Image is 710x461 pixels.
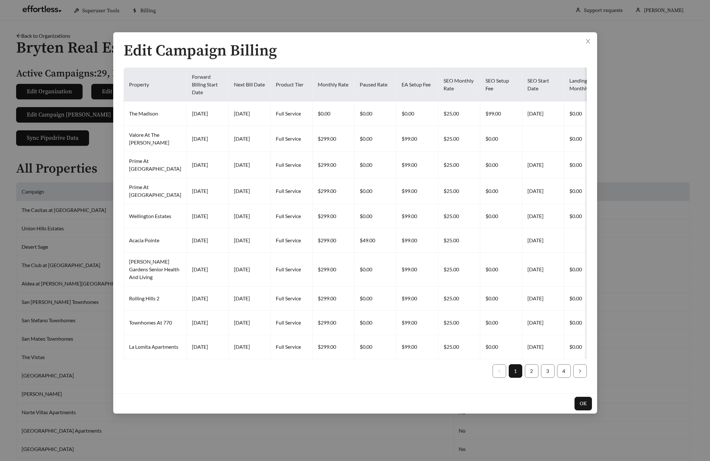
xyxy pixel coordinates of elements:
td: [DATE] [187,286,229,311]
button: OK [575,397,592,410]
li: 1 [509,364,522,378]
td: $25.00 [438,253,480,286]
td: $299.00 [313,126,355,152]
th: SEO Monthly Rate [438,68,480,102]
td: Valore At The [PERSON_NAME] [124,126,187,152]
td: $25.00 [438,204,480,228]
th: Monthly Rate [313,68,355,102]
td: $99.00 [396,204,438,228]
td: [DATE] [187,126,229,152]
a: 1 [509,365,522,377]
th: Product Tier [271,68,313,102]
td: [DATE] [187,102,229,126]
td: $25.00 [438,286,480,311]
td: $299.00 [313,286,355,311]
td: [DATE] [187,152,229,178]
td: $25.00 [438,335,480,359]
td: $25.00 [438,152,480,178]
th: Forward Billing Start Date [187,68,229,102]
li: 3 [541,364,555,378]
th: SEO Start Date [522,68,564,102]
th: EA Setup Fee [396,68,438,102]
td: $25.00 [438,311,480,335]
td: [DATE] [187,311,229,335]
li: 2 [525,364,538,378]
td: [DATE] [229,253,271,286]
td: [DATE] [522,102,564,126]
a: 2 [525,365,538,377]
td: $25.00 [438,102,480,126]
td: $99.00 [396,228,438,253]
td: [DATE] [187,204,229,228]
td: $299.00 [313,253,355,286]
td: $299.00 [313,311,355,335]
td: $299.00 [313,335,355,359]
td: [DATE] [522,311,564,335]
td: $99.00 [396,253,438,286]
td: $299.00 [313,178,355,204]
td: Rolling Hills 2 [124,286,187,311]
td: $0.00 [480,204,522,228]
td: $99.00 [396,152,438,178]
h1: Edit Campaign Billing [124,43,587,60]
li: Previous Page [493,364,506,378]
td: [DATE] [229,311,271,335]
td: [DATE] [229,152,271,178]
td: $99.00 [396,126,438,152]
th: Property [124,68,187,102]
td: Full Service [271,311,313,335]
td: [DATE] [229,286,271,311]
td: Acacia Pointe [124,228,187,253]
td: [DATE] [522,335,564,359]
td: $0.00 [564,102,606,126]
td: Prime At [GEOGRAPHIC_DATA] [124,178,187,204]
td: $99.00 [396,286,438,311]
td: Full Service [271,253,313,286]
td: Full Service [271,152,313,178]
td: $0.00 [355,286,396,311]
td: La Lomita Apartments [124,335,187,359]
span: close [585,38,591,44]
td: $0.00 [355,126,396,152]
td: $25.00 [438,228,480,253]
button: Close [579,32,597,50]
td: [DATE] [522,152,564,178]
td: [DATE] [229,102,271,126]
td: $0.00 [355,335,396,359]
td: Full Service [271,178,313,204]
td: Full Service [271,126,313,152]
td: $0.00 [355,204,396,228]
td: $99.00 [396,335,438,359]
span: right [578,369,582,373]
td: $0.00 [564,152,606,178]
td: $0.00 [480,152,522,178]
li: 4 [557,364,571,378]
td: $0.00 [480,126,522,152]
td: $0.00 [355,102,396,126]
td: $0.00 [355,253,396,286]
td: The Madison [124,102,187,126]
td: [DATE] [522,286,564,311]
span: left [497,369,501,373]
td: $0.00 [313,102,355,126]
td: $0.00 [480,178,522,204]
th: Next Bill Date [229,68,271,102]
td: Full Service [271,335,313,359]
th: Paused Rate [355,68,396,102]
li: Next Page [573,364,587,378]
td: $0.00 [564,253,606,286]
a: 4 [557,365,570,377]
td: $25.00 [438,126,480,152]
td: $0.00 [564,204,606,228]
td: [DATE] [229,335,271,359]
td: $0.00 [564,286,606,311]
td: $0.00 [396,102,438,126]
td: $299.00 [313,152,355,178]
span: OK [580,400,587,407]
td: [DATE] [229,228,271,253]
td: [DATE] [229,204,271,228]
td: [DATE] [522,253,564,286]
td: $25.00 [438,178,480,204]
td: [DATE] [229,126,271,152]
td: $0.00 [564,126,606,152]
